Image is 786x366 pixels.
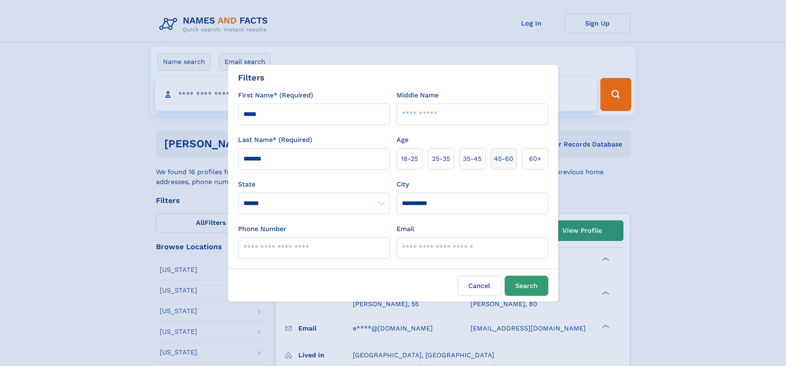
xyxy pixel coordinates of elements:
div: Filters [238,71,264,84]
span: 18‑25 [401,154,418,164]
label: Email [397,224,414,234]
span: 60+ [529,154,541,164]
label: Last Name* (Required) [238,135,312,145]
label: First Name* (Required) [238,90,313,100]
span: 45‑60 [494,154,513,164]
label: Phone Number [238,224,286,234]
label: State [238,179,390,189]
label: Cancel [458,276,501,296]
label: Middle Name [397,90,439,100]
span: 25‑35 [432,154,450,164]
button: Search [505,276,548,296]
label: City [397,179,409,189]
label: Age [397,135,408,145]
span: 35‑45 [463,154,482,164]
